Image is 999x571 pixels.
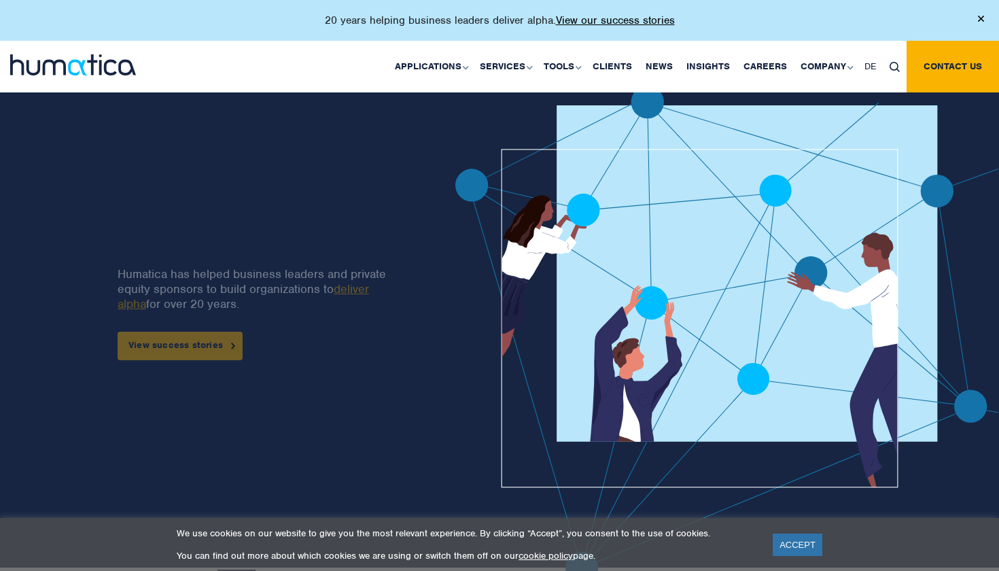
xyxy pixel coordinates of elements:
[639,41,680,92] a: News
[118,281,369,311] a: deliver alpha
[890,62,900,72] img: search_icon
[118,332,243,360] a: View success stories
[737,41,794,92] a: Careers
[388,41,473,92] a: Applications
[177,550,756,561] p: You can find out more about which cookies we are using or switch them off on our page.
[680,41,737,92] a: Insights
[231,343,235,349] img: arrowicon
[556,14,675,27] a: View our success stories
[325,14,675,27] p: 20 years helping business leaders deliver alpha.
[858,41,883,92] a: DE
[864,60,876,72] span: DE
[177,527,756,539] p: We use cookies on our website to give you the most relevant experience. By clicking “Accept”, you...
[586,41,639,92] a: Clients
[118,266,410,311] p: Humatica has helped business leaders and private equity sponsors to build organizations to for ov...
[537,41,586,92] a: Tools
[10,54,136,75] img: logo
[773,534,822,556] a: ACCEPT
[907,41,999,92] a: Contact us
[519,550,573,561] a: cookie policy
[473,41,537,92] a: Services
[794,41,858,92] a: Company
